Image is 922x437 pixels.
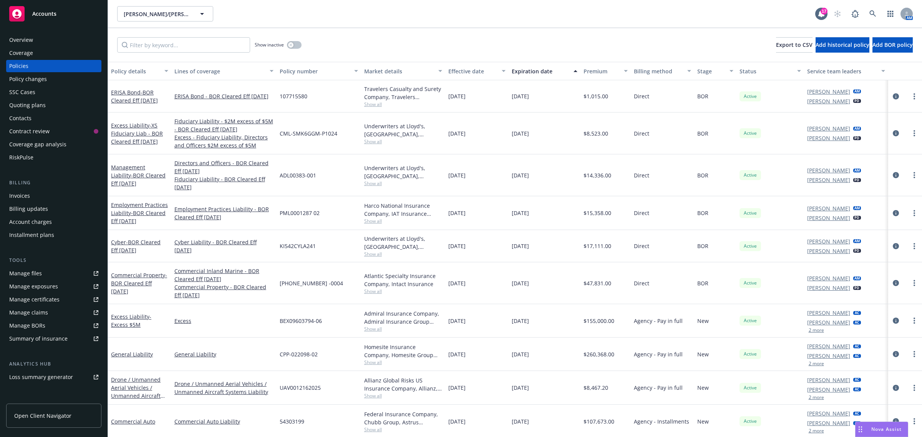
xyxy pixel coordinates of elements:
[634,92,649,100] span: Direct
[807,419,850,427] a: [PERSON_NAME]
[280,350,318,358] span: CPP-022098-02
[364,410,443,426] div: Federal Insurance Company, Chubb Group, Astrus Insurance Solutions LLC
[807,237,850,245] a: [PERSON_NAME]
[634,129,649,137] span: Direct
[448,350,466,358] span: [DATE]
[697,242,708,250] span: BOR
[830,6,845,22] a: Start snowing
[361,62,446,80] button: Market details
[9,60,28,72] div: Policies
[174,283,274,299] a: Commercial Property - BOR Cleared Eff [DATE]
[6,293,101,306] a: Manage certificates
[108,62,171,80] button: Policy details
[743,93,758,100] span: Active
[9,112,32,124] div: Contacts
[280,92,307,100] span: 107715580
[6,34,101,46] a: Overview
[807,247,850,255] a: [PERSON_NAME]
[776,37,813,53] button: Export to CSV
[6,267,101,280] a: Manage files
[280,242,316,250] span: KI542CYLA241
[584,384,608,392] span: $8,467.20
[117,37,250,53] input: Filter by keyword...
[584,209,611,217] span: $15,358.00
[807,274,850,282] a: [PERSON_NAME]
[6,112,101,124] a: Contacts
[448,242,466,250] span: [DATE]
[111,418,155,425] a: Commercial Auto
[809,395,824,400] button: 2 more
[872,37,913,53] button: Add BOR policy
[364,67,434,75] div: Market details
[743,130,758,137] span: Active
[807,204,850,212] a: [PERSON_NAME]
[364,392,443,399] span: Show all
[448,92,466,100] span: [DATE]
[280,171,316,179] span: ADL00383-001
[9,34,33,46] div: Overview
[871,426,902,432] span: Nova Assist
[816,41,869,48] span: Add historical policy
[910,349,919,359] a: more
[111,238,161,254] span: - BOR Cleared Eff [DATE]
[9,99,46,111] div: Quoting plans
[634,279,649,287] span: Direct
[634,242,649,250] span: Direct
[807,176,850,184] a: [PERSON_NAME]
[171,62,277,80] button: Lines of coverage
[111,122,163,145] span: - XS Fiduciary Liab - BOR Cleared Eff [DATE]
[634,171,649,179] span: Direct
[174,67,265,75] div: Lines of coverage
[634,384,683,392] span: Agency - Pay in full
[364,235,443,251] div: Underwriters at Lloyd's, [GEOGRAPHIC_DATA], [PERSON_NAME] of [GEOGRAPHIC_DATA], Evolve
[697,384,709,392] span: New
[6,203,101,215] a: Billing updates
[740,67,793,75] div: Status
[807,88,850,96] a: [PERSON_NAME]
[9,319,45,332] div: Manage BORs
[807,134,850,142] a: [PERSON_NAME]
[111,313,151,328] span: - Excess $5M
[364,101,443,108] span: Show all
[9,333,68,345] div: Summary of insurance
[856,422,865,437] div: Drag to move
[124,10,190,18] span: [PERSON_NAME]/[PERSON_NAME] Construction, Inc.
[910,417,919,426] a: more
[111,313,151,328] a: Excess Liability
[111,172,166,187] span: - BOR Cleared Eff [DATE]
[807,352,850,360] a: [PERSON_NAME]
[776,41,813,48] span: Export to CSV
[280,67,350,75] div: Policy number
[807,386,850,394] a: [PERSON_NAME]
[448,171,466,179] span: [DATE]
[697,92,708,100] span: BOR
[872,41,913,48] span: Add BOR policy
[891,383,900,392] a: circleInformation
[6,280,101,293] span: Manage exposures
[816,37,869,53] button: Add historical policy
[117,6,213,22] button: [PERSON_NAME]/[PERSON_NAME] Construction, Inc.
[9,73,47,85] div: Policy changes
[584,350,614,358] span: $260,368.00
[174,159,274,175] a: Directors and Officers - BOR Cleared Eff [DATE]
[277,62,361,80] button: Policy number
[891,278,900,288] a: circleInformation
[6,86,101,98] a: SSC Cases
[6,360,101,368] div: Analytics hub
[111,351,153,358] a: General Liability
[364,218,443,224] span: Show all
[9,280,58,293] div: Manage exposures
[364,251,443,257] span: Show all
[512,242,529,250] span: [DATE]
[174,133,274,149] a: Excess - Fiduciary Liability, Directors and Officers $2M excess of $5M
[634,350,683,358] span: Agency - Pay in full
[821,8,827,15] div: 17
[584,317,614,325] span: $155,000.00
[9,306,48,319] div: Manage claims
[9,86,35,98] div: SSC Cases
[280,279,343,287] span: [PHONE_NUMBER] -0004
[891,316,900,325] a: circleInformation
[364,272,443,288] div: Atlantic Specialty Insurance Company, Intact Insurance
[584,67,620,75] div: Premium
[584,417,614,425] span: $107,673.00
